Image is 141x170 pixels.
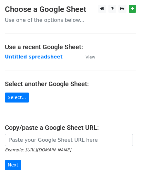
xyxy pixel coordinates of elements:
input: Next [5,160,21,170]
small: Example: [URL][DOMAIN_NAME] [5,148,71,152]
a: Select... [5,93,29,103]
a: View [79,54,95,60]
h4: Select another Google Sheet: [5,80,136,88]
h4: Copy/paste a Google Sheet URL: [5,124,136,131]
a: Untitled spreadsheet [5,54,63,60]
input: Paste your Google Sheet URL here [5,134,133,146]
h3: Choose a Google Sheet [5,5,136,14]
small: View [86,55,95,59]
p: Use one of the options below... [5,17,136,23]
h4: Use a recent Google Sheet: [5,43,136,51]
